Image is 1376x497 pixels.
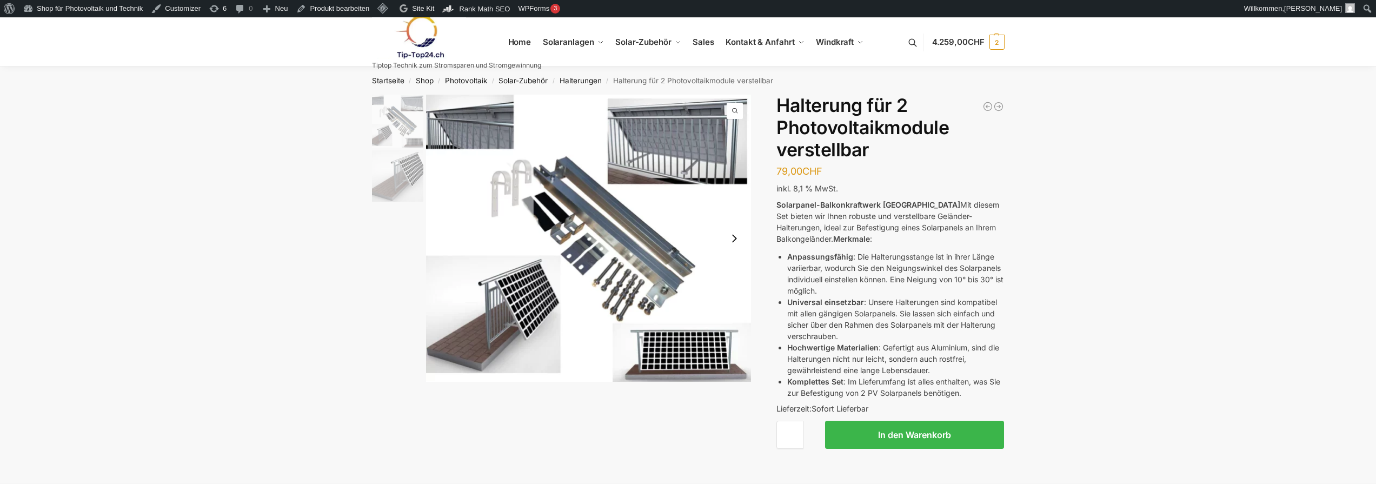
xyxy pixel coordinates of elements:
a: Halterungen [560,76,602,85]
a: Solaranlagen [538,18,608,67]
span: CHF [968,37,985,47]
button: Next slide [723,227,746,250]
img: Aufstaenderung-Balkonkraftwerk_713x [426,95,752,382]
span: 4.259,00 [932,37,985,47]
img: Benutzerbild von Rupert Spoddig [1345,3,1355,13]
strong: Merkmale [833,234,870,243]
nav: Breadcrumb [353,67,1023,95]
h1: Halterung für 2 Photovoltaikmodule verstellbar [776,95,1004,161]
a: Aufstaenderung Balkonkraftwerk 713xAufstaenderung [426,95,752,382]
strong: Hochwertige Materialien [787,343,879,352]
strong: Komplettes Set [787,377,843,386]
a: Shop [416,76,434,85]
p: Mit diesem Set bieten wir Ihnen robuste und verstellbare Geländer-Halterungen, ideal zur Befestig... [776,199,1004,244]
strong: Universal einsetzbar [787,297,864,307]
span: Sales [693,37,714,47]
span: / [602,77,613,85]
span: Solaranlagen [543,37,594,47]
span: / [434,77,445,85]
span: [PERSON_NAME] [1284,4,1342,12]
p: Tiptop Technik zum Stromsparen und Stromgewinnung [372,62,541,69]
span: Kontakt & Anfahrt [726,37,794,47]
span: / [487,77,498,85]
a: Kontakt & Anfahrt [721,18,809,67]
img: Halterung-Balkonkraftwerk [372,150,423,202]
a: Sales [688,18,719,67]
span: inkl. 8,1 % MwSt. [776,184,838,193]
a: 4.259,00CHF 2 [932,26,1005,58]
strong: Solarpanel-Balkonkraftwerk [GEOGRAPHIC_DATA] [776,200,960,209]
nav: Cart contents [932,17,1005,68]
a: Solar-Zubehör [498,76,548,85]
li: : Unsere Halterungen sind kompatibel mit allen gängigen Solarpanels. Sie lassen sich einfach und ... [787,296,1004,342]
li: : Im Lieferumfang ist alles enthalten, was Sie zur Befestigung von 2 PV Solarpanels benötigen. [787,376,1004,399]
a: Solar-Zubehör [611,18,686,67]
a: Windkraft [812,18,868,67]
span: Windkraft [816,37,854,47]
a: Halterung für 1 Photovoltaik Module verstellbar [982,101,993,112]
bdi: 79,00 [776,165,822,177]
a: Photovoltaik [445,76,487,85]
span: / [404,77,416,85]
a: Aufständerung Terrasse Flachdach für 1 Solarmodul Schwarz Restposten [993,101,1004,112]
div: 3 [550,4,560,14]
span: 2 [989,35,1005,50]
span: Lieferzeit: [776,404,868,413]
span: / [548,77,559,85]
img: Solaranlagen, Speicheranlagen und Energiesparprodukte [372,15,467,59]
input: Produktmenge [776,421,803,449]
li: : Die Halterungsstange ist in ihrer Länge variierbar, wodurch Sie den Neigungswinkel des Solarpan... [787,251,1004,296]
span: Rank Math SEO [459,5,510,13]
span: Sofort Lieferbar [812,404,868,413]
span: CHF [802,165,822,177]
span: Solar-Zubehör [615,37,672,47]
img: Aufstaenderung-Balkonkraftwerk_713x [372,95,423,148]
li: : Gefertigt aus Aluminium, sind die Halterungen nicht nur leicht, sondern auch rostfrei, gewährle... [787,342,1004,376]
strong: Anpassungsfähig [787,252,853,261]
span: Site Kit [412,4,434,12]
a: Startseite [372,76,404,85]
button: In den Warenkorb [825,421,1004,449]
